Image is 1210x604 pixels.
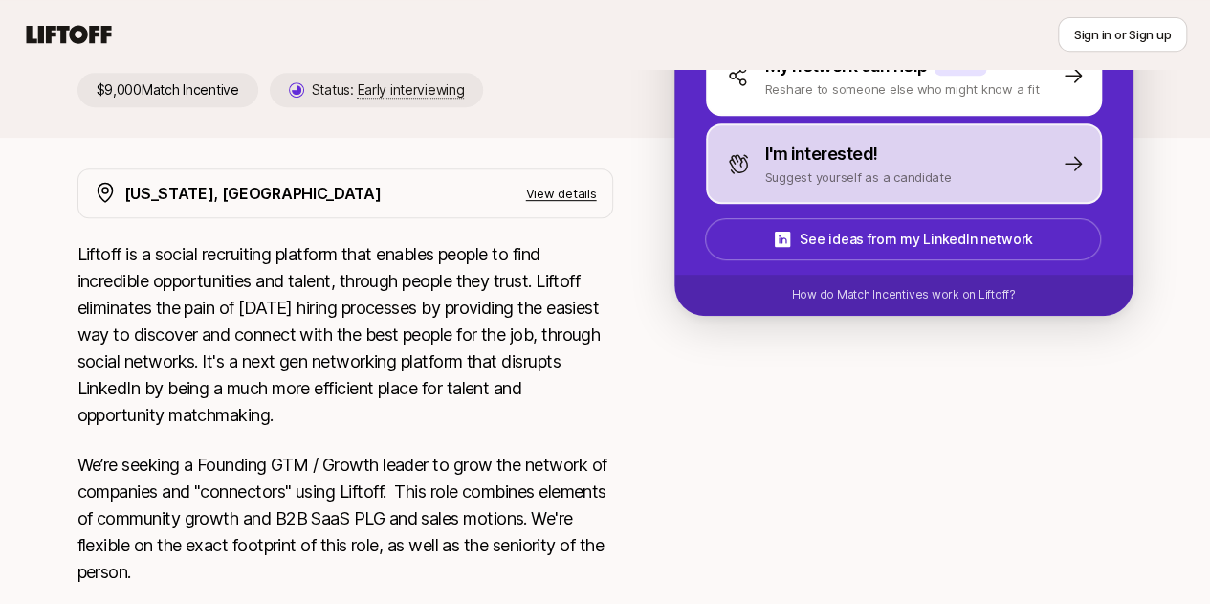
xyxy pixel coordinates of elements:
[77,452,613,586] p: We’re seeking a Founding GTM / Growth leader to grow the network of companies and "connectors" us...
[77,73,258,107] p: $9,000 Match Incentive
[765,79,1040,99] p: Reshare to someone else who might know a fit
[77,241,613,429] p: Liftoff is a social recruiting platform that enables people to find incredible opportunities and ...
[124,181,382,206] p: [US_STATE], [GEOGRAPHIC_DATA]
[312,78,465,101] p: Status:
[1058,17,1187,52] button: Sign in or Sign up
[791,286,1015,303] p: How do Match Incentives work on Liftoff?
[526,184,597,203] p: View details
[705,218,1101,260] button: See ideas from my LinkedIn network
[765,141,878,168] p: I'm interested!
[357,81,464,99] span: Early interviewing
[800,228,1032,251] p: See ideas from my LinkedIn network
[765,168,952,187] p: Suggest yourself as a candidate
